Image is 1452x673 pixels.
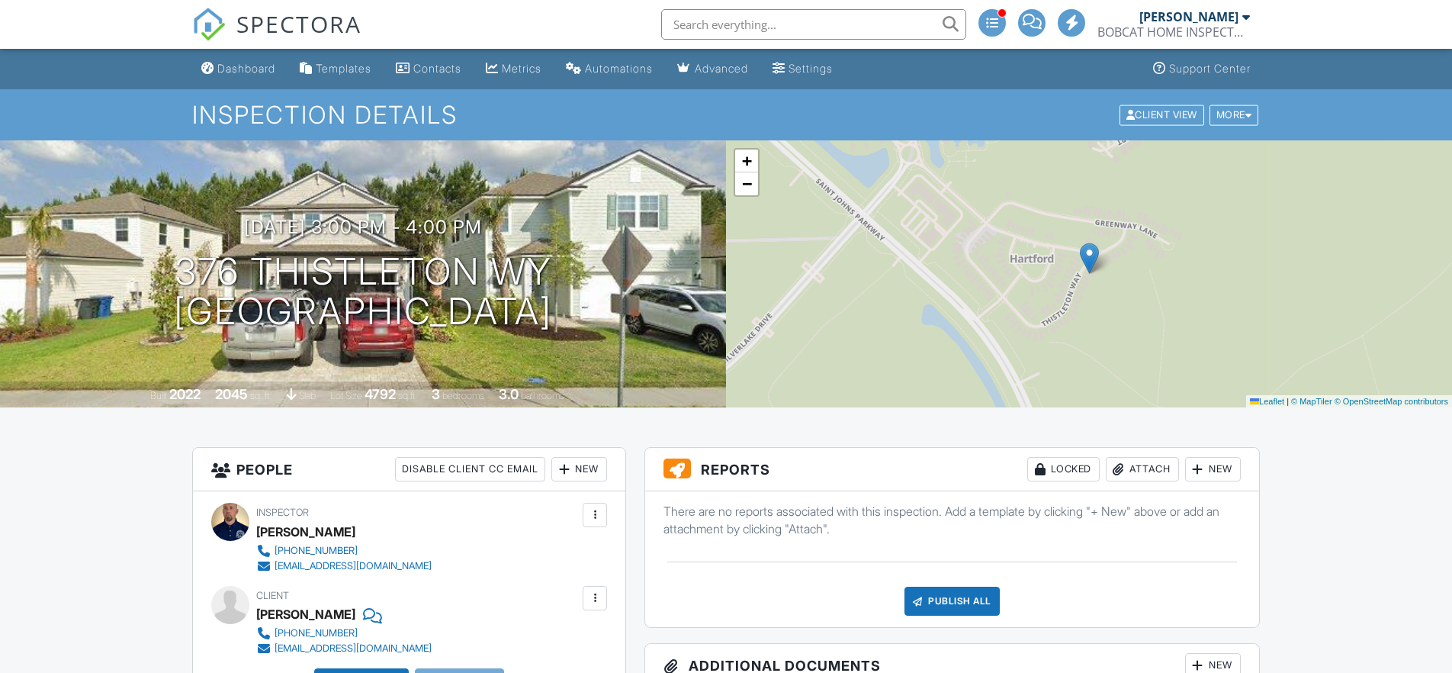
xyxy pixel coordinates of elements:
a: © MapTiler [1291,397,1332,406]
a: © OpenStreetMap contributors [1335,397,1448,406]
img: The Best Home Inspection Software - Spectora [192,8,226,41]
a: Zoom out [735,172,758,195]
div: [EMAIL_ADDRESS][DOMAIN_NAME] [275,642,432,655]
h3: [DATE] 3:00 pm - 4:00 pm [244,217,482,237]
h3: People [193,448,625,491]
div: 3.0 [499,386,519,402]
span: Client [256,590,289,601]
a: SPECTORA [192,21,361,53]
span: sq.ft. [398,390,417,401]
a: [EMAIL_ADDRESS][DOMAIN_NAME] [256,641,432,656]
a: Client View [1118,108,1208,120]
a: Automations (Advanced) [560,55,659,83]
a: [EMAIL_ADDRESS][DOMAIN_NAME] [256,559,432,574]
p: There are no reports associated with this inspection. Add a template by clicking "+ New" above or... [663,503,1241,537]
span: Built [150,390,167,401]
div: Client View [1120,105,1204,125]
a: Dashboard [195,55,281,83]
div: 4792 [365,386,396,402]
span: + [742,151,752,170]
div: [PHONE_NUMBER] [275,627,358,639]
div: New [551,457,607,481]
span: Lot Size [330,390,362,401]
h1: 376 Thistleton Wy [GEOGRAPHIC_DATA] [174,252,552,333]
span: Inspector [256,507,309,518]
a: [PHONE_NUMBER] [256,543,432,559]
div: Contacts [413,62,461,75]
div: Support Center [1169,62,1251,75]
a: Templates [294,55,377,83]
div: Automations [585,62,653,75]
div: Attach [1106,457,1179,481]
span: sq. ft. [250,390,271,401]
div: Disable Client CC Email [395,457,545,481]
a: Metrics [480,55,548,83]
div: [EMAIL_ADDRESS][DOMAIN_NAME] [275,560,432,572]
input: Search everything... [661,9,966,40]
div: [PHONE_NUMBER] [275,545,358,557]
div: [PERSON_NAME] [256,520,355,543]
div: Templates [316,62,371,75]
div: Dashboard [217,62,275,75]
div: Locked [1027,457,1100,481]
div: [PERSON_NAME] [1139,9,1238,24]
a: Settings [766,55,839,83]
a: Zoom in [735,150,758,172]
h3: Reports [645,448,1259,491]
span: | [1287,397,1289,406]
span: bathrooms [521,390,564,401]
span: − [742,174,752,193]
div: 3 [432,386,440,402]
div: Metrics [502,62,541,75]
div: [PERSON_NAME] [256,603,355,626]
div: Settings [789,62,833,75]
span: SPECTORA [236,8,361,40]
div: More [1209,105,1259,125]
div: New [1185,457,1241,481]
div: 2045 [215,386,248,402]
h1: Inspection Details [192,101,1260,128]
div: 2022 [169,386,201,402]
div: Publish All [904,587,1000,616]
span: slab [299,390,316,401]
a: Contacts [390,55,467,83]
a: Advanced [671,55,754,83]
span: bedrooms [442,390,484,401]
div: BOBCAT HOME INSPECTOR [1097,24,1250,40]
a: [PHONE_NUMBER] [256,626,432,641]
a: Support Center [1147,55,1257,83]
img: Marker [1080,243,1099,274]
a: Leaflet [1250,397,1284,406]
div: Advanced [695,62,748,75]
